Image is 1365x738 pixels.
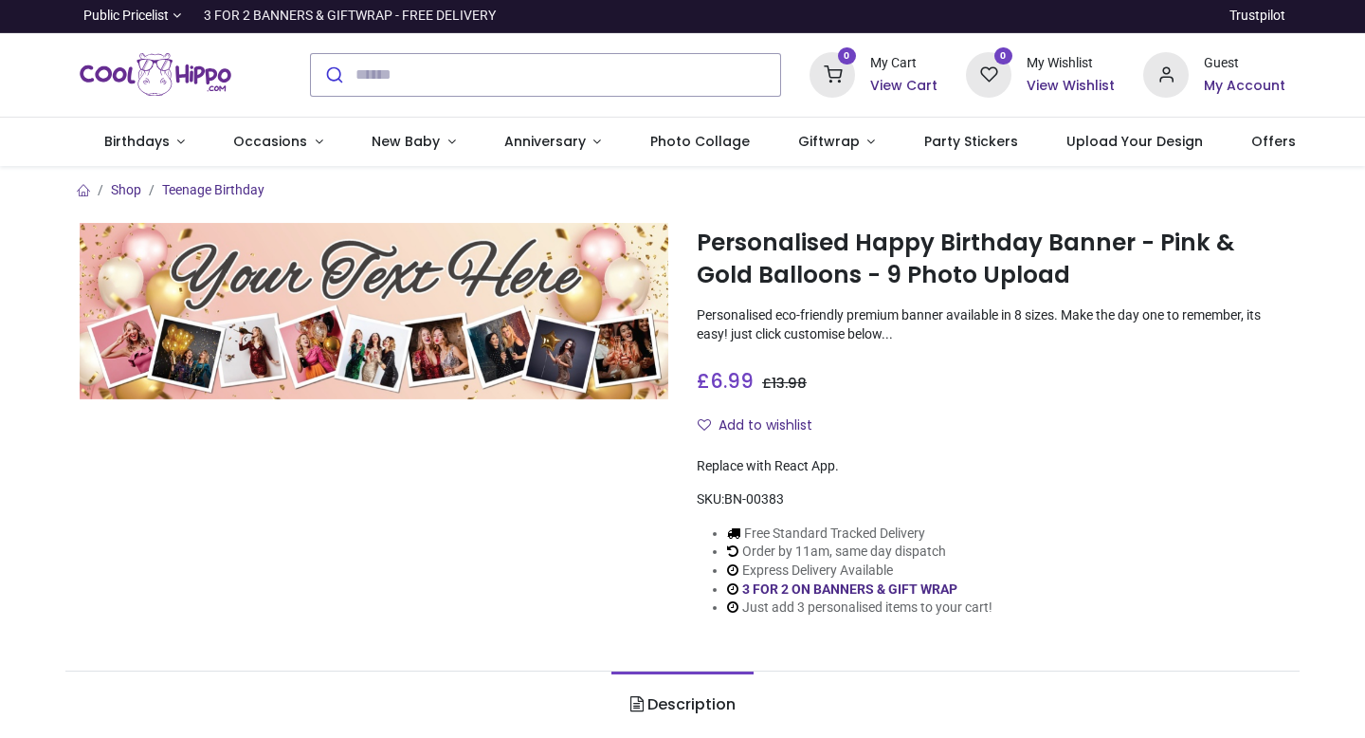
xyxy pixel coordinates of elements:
span: 13.98 [772,374,807,393]
div: Replace with React App. [697,457,1285,476]
span: New Baby [372,132,440,151]
div: My Wishlist [1027,54,1115,73]
a: New Baby [348,118,481,167]
a: 0 [810,65,855,81]
a: Occasions [209,118,348,167]
a: Giftwrap [773,118,900,167]
img: Personalised Happy Birthday Banner - Pink & Gold Balloons - 9 Photo Upload [80,223,668,399]
a: Description [611,672,753,738]
a: Teenage Birthday [162,182,264,197]
a: Birthdays [80,118,209,167]
div: My Cart [870,54,937,73]
p: Personalised eco-friendly premium banner available in 8 sizes. Make the day one to remember, its ... [697,306,1285,343]
span: Party Stickers [924,132,1018,151]
sup: 0 [994,47,1012,65]
li: Order by 11am, same day dispatch [727,543,992,562]
span: Giftwrap [798,132,860,151]
div: 3 FOR 2 BANNERS & GIFTWRAP - FREE DELIVERY [204,7,496,26]
button: Submit [311,54,355,96]
a: View Wishlist [1027,77,1115,96]
a: View Cart [870,77,937,96]
a: Anniversary [480,118,626,167]
a: 3 FOR 2 ON BANNERS & GIFT WRAP [742,581,957,597]
span: BN-00383 [724,491,784,507]
li: Just add 3 personalised items to your cart! [727,599,992,618]
span: 6.99 [710,367,754,395]
a: Shop [111,182,141,197]
sup: 0 [838,47,856,65]
button: Add to wishlistAdd to wishlist [697,410,828,442]
span: Photo Collage [650,132,750,151]
a: Trustpilot [1229,7,1285,26]
div: Guest [1204,54,1285,73]
h1: Personalised Happy Birthday Banner - Pink & Gold Balloons - 9 Photo Upload [697,227,1285,292]
span: £ [762,374,807,393]
li: Express Delivery Available [727,562,992,581]
i: Add to wishlist [698,418,711,432]
a: 0 [966,65,1011,81]
a: Public Pricelist [80,7,181,26]
div: SKU: [697,490,1285,509]
span: Public Pricelist [83,7,169,26]
span: Birthdays [104,132,170,151]
a: My Account [1204,77,1285,96]
a: Logo of Cool Hippo [80,48,231,101]
span: Offers [1251,132,1296,151]
li: Free Standard Tracked Delivery [727,525,992,544]
span: Occasions [233,132,307,151]
span: Upload Your Design [1066,132,1203,151]
img: Cool Hippo [80,48,231,101]
span: Anniversary [504,132,586,151]
span: £ [697,367,754,395]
